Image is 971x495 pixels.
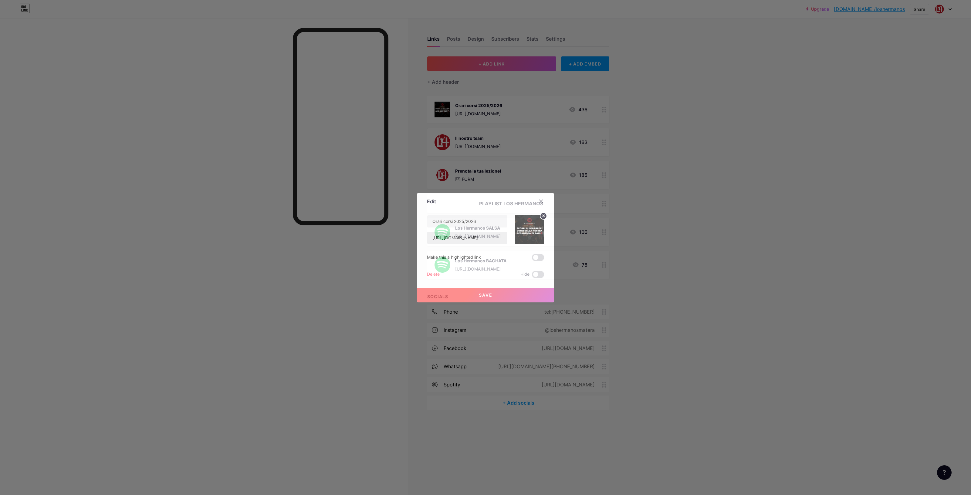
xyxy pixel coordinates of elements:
[479,292,492,298] span: Save
[520,271,529,278] span: Hide
[427,271,440,278] div: Delete
[515,215,544,244] img: link_thumbnail
[427,254,481,261] div: Make this a highlighted link
[427,232,507,244] input: URL
[427,215,507,227] input: Title
[427,198,436,205] div: Edit
[417,288,554,302] button: Save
